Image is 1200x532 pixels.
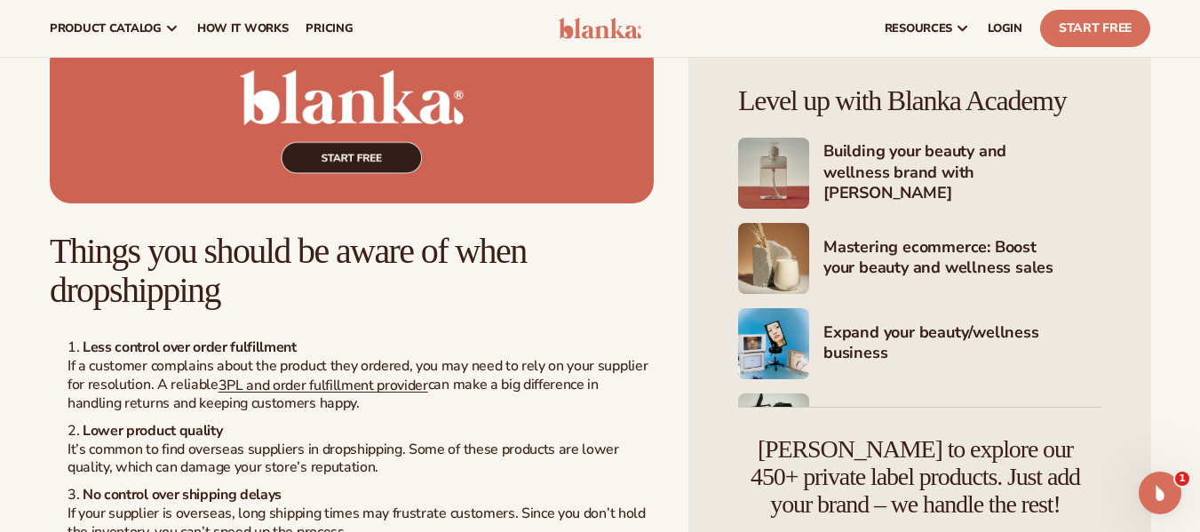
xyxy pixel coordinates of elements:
[823,141,1101,205] h4: Building your beauty and wellness brand with [PERSON_NAME]
[50,21,162,36] span: product catalog
[885,21,952,36] span: resources
[50,232,654,310] h2: Things you should be aware of when dropshipping
[1040,10,1150,47] a: Start Free
[83,421,222,441] strong: Lower product quality
[1175,472,1189,486] span: 1
[738,393,1101,465] a: Shopify Image 5 Marketing your beauty and wellness brand 101
[823,322,1101,366] h4: Expand your beauty/wellness business
[50,40,654,203] img: Join Blanka for free today!
[738,138,1101,209] a: Shopify Image 2 Building your beauty and wellness brand with [PERSON_NAME]
[738,308,809,379] img: Shopify Image 4
[738,138,809,209] img: Shopify Image 2
[738,436,1093,518] h4: [PERSON_NAME] to explore our 450+ private label products. Just add your brand – we handle the rest!
[738,223,809,294] img: Shopify Image 3
[738,393,809,465] img: Shopify Image 5
[559,18,642,39] img: logo
[738,223,1101,294] a: Shopify Image 3 Mastering ecommerce: Boost your beauty and wellness sales
[50,40,654,203] a: Start your beauty line for free today with Blanka
[738,308,1101,379] a: Shopify Image 4 Expand your beauty/wellness business
[738,85,1101,116] h4: Level up with Blanka Academy
[219,375,428,394] a: 3PL and order fulfillment provider
[988,21,1022,36] span: LOGIN
[1139,472,1181,514] iframe: Intercom live chat
[83,337,297,357] strong: Less control over order fulfillment
[823,237,1101,281] h4: Mastering ecommerce: Boost your beauty and wellness sales
[68,422,654,477] li: It’s common to find overseas suppliers in dropshipping. Some of these products are lower quality,...
[197,21,289,36] span: How It Works
[83,485,282,504] strong: No control over shipping delays
[68,338,654,413] li: If a customer complains about the product they ordered, you may need to rely on your supplier for...
[306,21,353,36] span: pricing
